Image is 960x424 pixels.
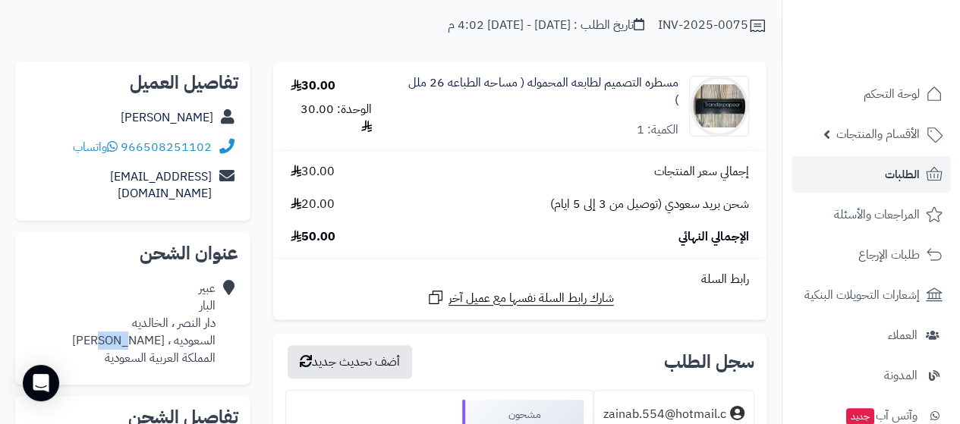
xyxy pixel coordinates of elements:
div: رابط السلة [279,271,760,288]
a: لوحة التحكم [792,76,951,112]
h2: تفاصيل العميل [27,74,238,92]
div: zainab.554@hotmail.c [603,406,726,423]
div: الكمية: 1 [636,121,678,139]
div: Open Intercom Messenger [23,365,59,401]
div: 30.00 [291,77,335,95]
span: شارك رابط السلة نفسها مع عميل آخر [449,290,614,307]
span: المراجعات والأسئلة [834,204,920,225]
a: مسطره التصميم لطابعه المحموله ( مساحه الطباعه 26 ملل ) [407,74,678,109]
a: العملاء [792,317,951,353]
span: 20.00 [291,196,335,213]
a: المدونة [792,357,951,394]
span: لوحة التحكم [864,83,920,105]
a: المراجعات والأسئلة [792,196,951,233]
button: أضف تحديث جديد [288,345,412,378]
img: 1633469253-SAVE_%D9%A2%D9%A0%D9%A2%D9%A1%D9%A1%D9%A0%D9%A0%D9%A6_%D9%A2%D9%A4%D9%A2%D9%A5%D9%A4%D... [690,76,748,137]
h3: سجل الطلب [664,353,754,371]
span: المدونة [884,365,918,386]
div: الوحدة: 30.00 [291,101,372,136]
span: 30.00 [291,163,335,181]
h2: عنوان الشحن [27,244,238,262]
div: عبير البار دار النصر ، الخالديه السعوديه ، [PERSON_NAME] المملكة العربية السعودية [72,280,216,366]
div: INV-2025-0075 [658,17,766,35]
a: إشعارات التحويلات البنكية [792,277,951,313]
div: تاريخ الطلب : [DATE] - [DATE] 4:02 م [448,17,644,34]
span: إشعارات التحويلات البنكية [804,284,920,306]
span: الطلبات [885,164,920,185]
span: الأقسام والمنتجات [836,124,920,145]
a: شارك رابط السلة نفسها مع عميل آخر [426,288,614,307]
span: إجمالي سعر المنتجات [654,163,749,181]
a: 966508251102 [121,138,212,156]
span: 50.00 [291,228,335,246]
span: الإجمالي النهائي [678,228,749,246]
a: [PERSON_NAME] [121,108,213,127]
a: واتساب [73,138,118,156]
a: الطلبات [792,156,951,193]
a: [EMAIL_ADDRESS][DOMAIN_NAME] [110,168,212,203]
a: طلبات الإرجاع [792,237,951,273]
img: logo-2.png [857,11,946,43]
span: طلبات الإرجاع [858,244,920,265]
span: العملاء [888,325,918,346]
span: شحن بريد سعودي (توصيل من 3 إلى 5 ايام) [550,196,749,213]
